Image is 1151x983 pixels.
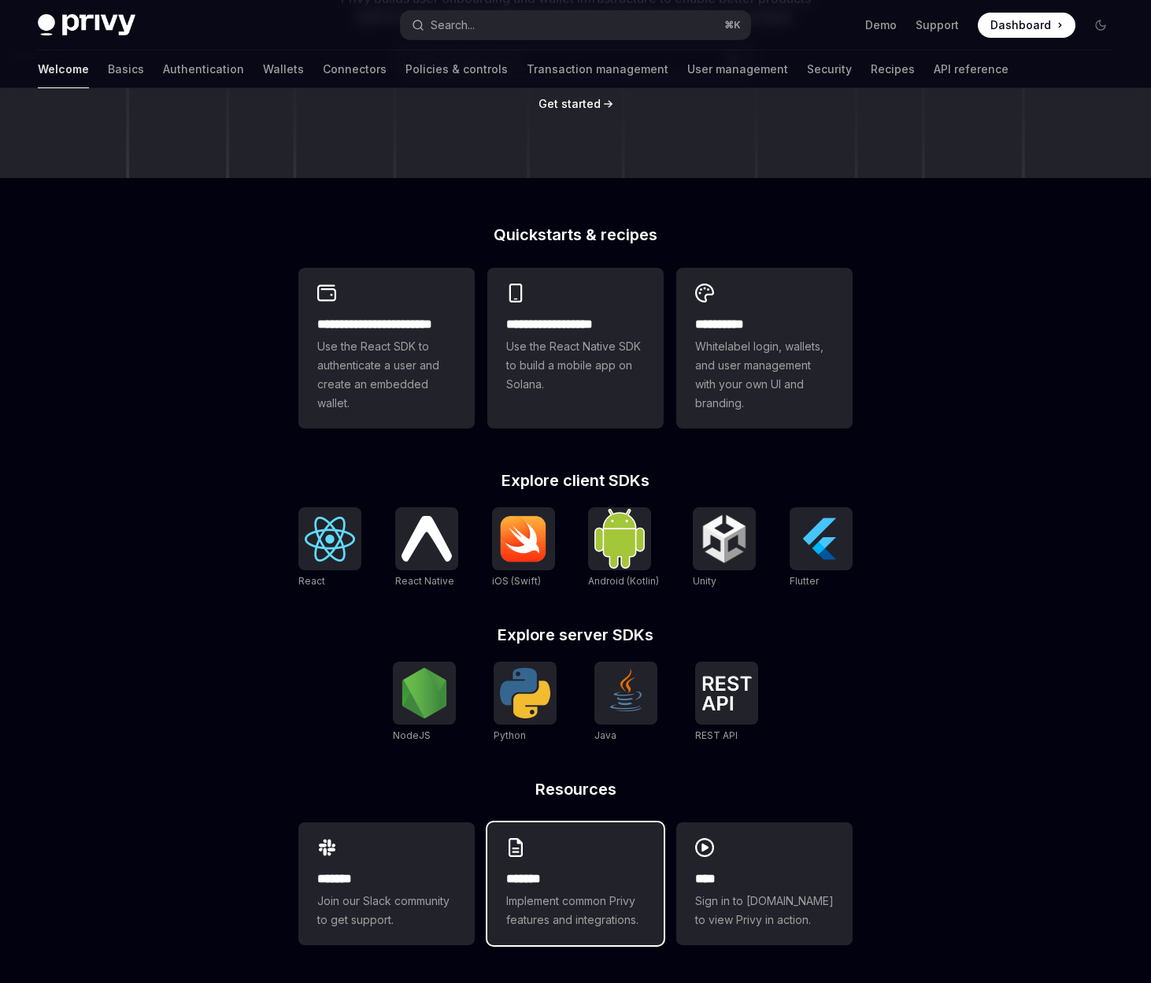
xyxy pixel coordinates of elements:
img: React [305,517,355,562]
span: React Native [395,575,454,587]
span: Implement common Privy features and integrations. [506,892,645,929]
a: Support [916,17,959,33]
a: Android (Kotlin)Android (Kotlin) [588,507,659,589]
a: API reference [934,50,1009,88]
img: Flutter [796,514,846,564]
img: dark logo [38,14,135,36]
a: Dashboard [978,13,1075,38]
a: NodeJSNodeJS [393,662,456,744]
span: Python [494,729,526,741]
div: Search... [431,16,475,35]
img: iOS (Swift) [498,515,549,562]
img: Python [500,668,550,718]
span: ⌘ K [724,19,741,32]
span: Use the React SDK to authenticate a user and create an embedded wallet. [317,337,456,413]
a: Recipes [871,50,915,88]
a: Security [807,50,852,88]
img: Android (Kotlin) [594,509,645,568]
a: **** *****Whitelabel login, wallets, and user management with your own UI and branding. [676,268,853,428]
img: Java [601,668,651,718]
h2: Explore server SDKs [298,627,853,643]
img: Unity [699,514,749,564]
span: Whitelabel login, wallets, and user management with your own UI and branding. [695,337,834,413]
a: Demo [865,17,897,33]
a: JavaJava [594,662,657,744]
img: NodeJS [399,668,450,718]
span: Android (Kotlin) [588,575,659,587]
a: ReactReact [298,507,361,589]
span: Flutter [790,575,819,587]
span: NodeJS [393,729,431,741]
a: Policies & controls [405,50,508,88]
span: Java [594,729,616,741]
a: PythonPython [494,662,557,744]
a: FlutterFlutter [790,507,853,589]
a: Get started [538,96,601,112]
a: **** **Join our Slack community to get support. [298,822,475,945]
span: Join our Slack community to get support. [317,892,456,929]
a: iOS (Swift)iOS (Swift) [492,507,555,589]
a: REST APIREST API [695,662,758,744]
a: User management [687,50,788,88]
a: React NativeReact Native [395,507,458,589]
a: Wallets [263,50,304,88]
button: Toggle dark mode [1088,13,1113,38]
span: REST API [695,729,738,741]
img: REST API [701,676,752,710]
button: Search...⌘K [401,11,751,39]
a: ****Sign in to [DOMAIN_NAME] to view Privy in action. [676,822,853,945]
span: Dashboard [990,17,1051,33]
a: Connectors [323,50,387,88]
a: Transaction management [527,50,668,88]
a: Welcome [38,50,89,88]
span: React [298,575,325,587]
h2: Quickstarts & recipes [298,227,853,243]
h2: Resources [298,781,853,797]
span: iOS (Swift) [492,575,541,587]
a: Authentication [163,50,244,88]
span: Get started [538,97,601,110]
a: UnityUnity [693,507,756,589]
a: Basics [108,50,144,88]
span: Sign in to [DOMAIN_NAME] to view Privy in action. [695,892,834,929]
a: **** **Implement common Privy features and integrations. [487,822,664,945]
a: **** **** **** ***Use the React Native SDK to build a mobile app on Solana. [487,268,664,428]
img: React Native [402,516,452,561]
h2: Explore client SDKs [298,473,853,488]
span: Unity [693,575,716,587]
span: Use the React Native SDK to build a mobile app on Solana. [506,337,645,394]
